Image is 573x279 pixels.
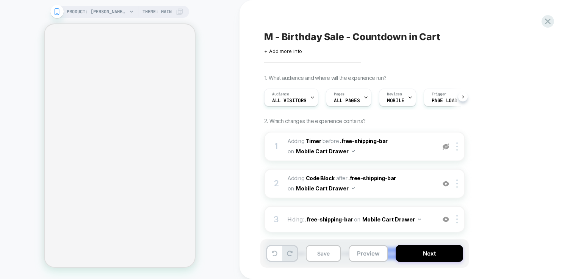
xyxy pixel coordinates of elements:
[456,215,458,223] img: close
[306,245,341,262] button: Save
[272,92,289,97] span: Audience
[334,92,344,97] span: Pages
[336,175,348,181] span: AFTER
[272,139,280,154] div: 1
[272,212,280,227] div: 3
[340,138,388,144] span: .free-shipping-bar
[352,187,355,189] img: down arrow
[396,245,463,262] button: Next
[288,184,294,193] span: on
[387,92,402,97] span: Devices
[334,98,360,103] span: ALL PAGES
[296,183,355,194] button: Mobile Cart Drawer
[264,31,440,42] span: M - Birthday Sale - Countdown in Cart
[288,214,432,225] span: Hiding :
[264,48,302,54] span: + Add more info
[418,218,421,220] img: down arrow
[288,138,321,144] span: Adding
[352,150,355,152] img: down arrow
[443,143,449,150] img: eye
[443,181,449,187] img: crossed eye
[323,138,339,144] span: BEFORE
[288,175,335,181] span: Adding
[306,175,335,181] b: Code Block
[264,75,386,81] span: 1. What audience and where will the experience run?
[456,142,458,151] img: close
[306,138,321,144] b: Timer
[305,216,353,223] span: .free-shipping-bar
[67,6,127,18] span: PRODUCT: [PERSON_NAME] [PERSON_NAME] [black]
[288,147,294,156] span: on
[349,245,388,262] button: Preview
[348,175,396,181] span: .free-shipping-bar
[272,98,307,103] span: All Visitors
[456,179,458,188] img: close
[296,146,355,157] button: Mobile Cart Drawer
[272,176,280,191] div: 2
[432,92,446,97] span: Trigger
[362,214,421,225] button: Mobile Cart Drawer
[432,98,457,103] span: Page Load
[142,6,172,18] span: Theme: MAIN
[443,216,449,223] img: crossed eye
[264,118,365,124] span: 2. Which changes the experience contains?
[354,215,360,224] span: on
[387,98,404,103] span: MOBILE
